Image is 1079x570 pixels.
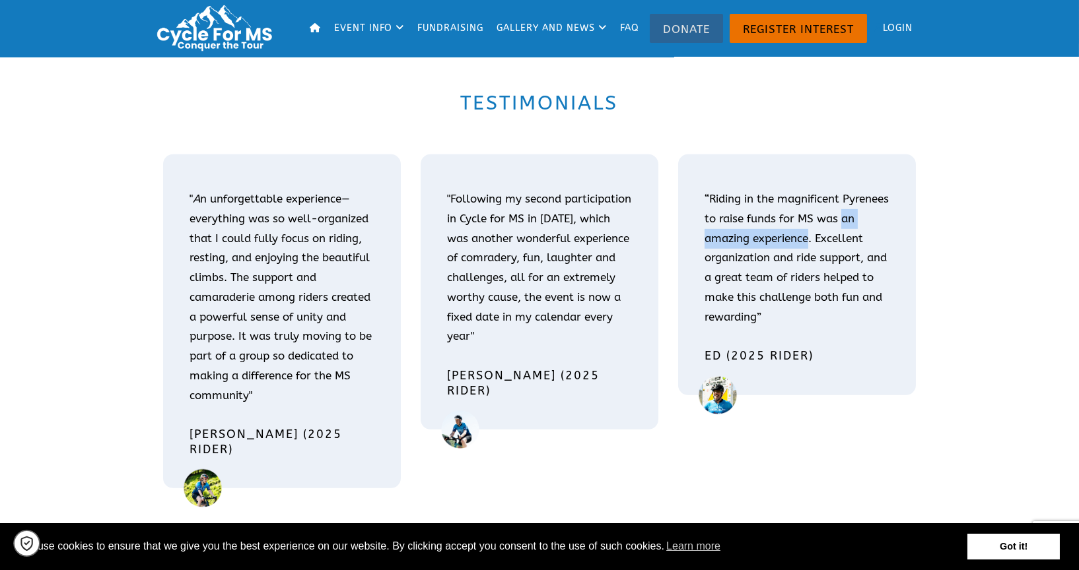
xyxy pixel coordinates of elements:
span: “Riding in the magnificent Pyrenees to raise funds for MS was an amazing experience. Excellent or... [705,192,889,323]
p: "Following my second participation in Cycle for MS in [DATE], which was another wonderful experie... [447,189,632,346]
h4: [PERSON_NAME] (2025 RIDER) [447,368,632,398]
h2: Testimonials [183,90,896,116]
a: learn more about cookies [664,536,722,556]
a: Register Interest [730,14,867,43]
a: dismiss cookie message [967,534,1060,560]
img: Logo [151,3,283,53]
a: Cookie settings [13,530,40,557]
p: " n unforgettable experience—everything was so well-organized that I could fully focus on riding,... [190,189,374,405]
span: We use cookies to ensure that we give you the best experience on our website. By clicking accept ... [19,536,967,556]
i: A [193,192,200,205]
h4: [PERSON_NAME] (2025 rider) [190,427,374,457]
h4: ED (2025 RIDER) [705,348,889,364]
a: Login [870,7,918,50]
a: Donate [650,14,723,43]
